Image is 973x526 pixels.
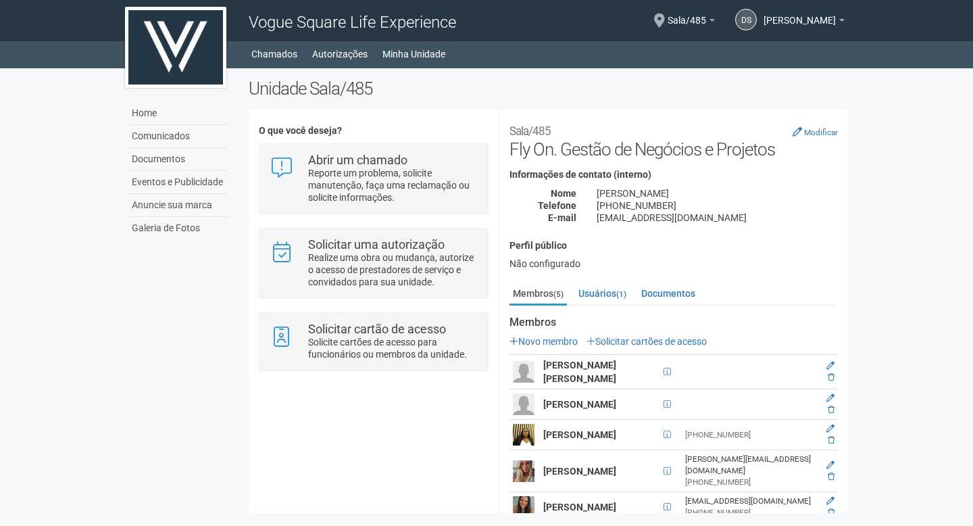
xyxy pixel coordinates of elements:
[543,429,616,440] strong: [PERSON_NAME]
[828,435,834,445] a: Excluir membro
[826,460,834,470] a: Editar membro
[587,199,848,212] div: [PHONE_NUMBER]
[308,167,478,204] p: Reporte um problema, solicite manutenção, faça uma reclamação ou solicite informações.
[308,153,407,167] strong: Abrir um chamado
[826,424,834,433] a: Editar membro
[553,289,564,299] small: (5)
[685,477,815,488] div: [PHONE_NUMBER]
[308,252,478,288] p: Realize uma obra ou mudança, autorize o acesso de prestadores de serviço e convidados para sua un...
[538,200,576,211] strong: Telefone
[270,154,477,204] a: Abrir um chamado Reporte um problema, solicite manutenção, faça uma reclamação ou solicite inform...
[128,171,228,194] a: Eventos e Publicidade
[826,393,834,403] a: Editar membro
[543,466,616,477] strong: [PERSON_NAME]
[513,393,534,415] img: user.png
[764,17,845,28] a: [PERSON_NAME]
[249,78,848,99] h2: Unidade Sala/485
[543,360,616,384] strong: [PERSON_NAME] [PERSON_NAME]
[509,170,838,180] h4: Informações de contato (interno)
[804,128,838,137] small: Modificar
[509,336,578,347] a: Novo membro
[249,13,456,32] span: Vogue Square Life Experience
[509,124,551,138] small: Sala/485
[828,405,834,414] a: Excluir membro
[513,361,534,383] img: user.png
[543,399,616,410] strong: [PERSON_NAME]
[308,322,446,336] strong: Solicitar cartão de acesso
[270,323,477,360] a: Solicitar cartão de acesso Solicite cartões de acesso para funcionários ou membros da unidade.
[793,126,838,137] a: Modificar
[251,45,297,64] a: Chamados
[548,212,576,223] strong: E-mail
[668,17,715,28] a: Sala/485
[828,472,834,481] a: Excluir membro
[828,508,834,517] a: Excluir membro
[826,496,834,506] a: Editar membro
[828,373,834,382] a: Excluir membro
[513,496,534,518] img: user.png
[685,496,815,507] div: [EMAIL_ADDRESS][DOMAIN_NAME]
[312,45,368,64] a: Autorizações
[543,502,616,512] strong: [PERSON_NAME]
[826,361,834,370] a: Editar membro
[764,2,836,26] span: Danielle Sales
[685,454,815,477] div: [PERSON_NAME][EMAIL_ADDRESS][DOMAIN_NAME]
[509,316,838,329] strong: Membros
[128,148,228,171] a: Documentos
[128,102,228,125] a: Home
[128,217,228,239] a: Galeria de Fotos
[128,194,228,217] a: Anuncie sua marca
[308,336,478,360] p: Solicite cartões de acesso para funcionários ou membros da unidade.
[668,2,706,26] span: Sala/485
[128,125,228,148] a: Comunicados
[259,126,488,136] h4: O que você deseja?
[616,289,626,299] small: (1)
[551,188,576,199] strong: Nome
[587,212,848,224] div: [EMAIL_ADDRESS][DOMAIN_NAME]
[513,460,534,482] img: user.png
[587,187,848,199] div: [PERSON_NAME]
[575,283,630,304] a: Usuários(1)
[308,237,445,252] strong: Solicitar uma autorização
[587,336,707,347] a: Solicitar cartões de acesso
[509,283,567,306] a: Membros(5)
[513,424,534,446] img: user.png
[125,7,226,88] img: logo.jpg
[382,45,445,64] a: Minha Unidade
[685,507,815,519] div: [PHONE_NUMBER]
[685,429,815,441] div: [PHONE_NUMBER]
[509,119,838,160] h2: Fly On. Gestão de Negócios e Projetos
[638,283,699,304] a: Documentos
[509,258,838,270] div: Não configurado
[270,239,477,288] a: Solicitar uma autorização Realize uma obra ou mudança, autorize o acesso de prestadores de serviç...
[509,241,838,251] h4: Perfil público
[735,9,757,30] a: DS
